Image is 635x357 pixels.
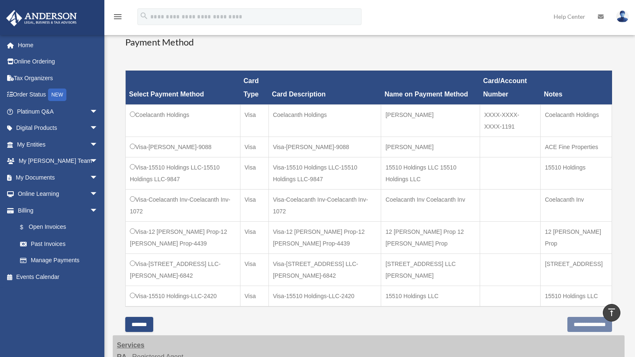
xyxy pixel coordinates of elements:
img: User Pic [616,10,629,23]
td: Visa-15510 Holdings LLC-15510 Holdings LLC-9847 [126,157,240,189]
td: Coelacanth Inv Coelacanth Inv [381,189,480,221]
td: Visa [240,104,268,137]
span: arrow_drop_down [90,103,106,120]
a: My [PERSON_NAME] Teamarrow_drop_down [6,153,111,170]
td: 15510 Holdings LLC 15510 Holdings LLC [381,157,480,189]
td: Visa [240,221,268,253]
td: 15510 Holdings LLC [381,286,480,306]
td: Visa-[STREET_ADDRESS] LLC-[PERSON_NAME]-6842 [126,253,240,286]
td: Visa [240,286,268,306]
a: My Documentsarrow_drop_down [6,169,111,186]
td: Visa [240,157,268,189]
th: Card Description [268,71,381,104]
h3: Payment Method [125,36,612,49]
i: vertical_align_top [607,307,617,317]
td: Visa-12 [PERSON_NAME] Prop-12 [PERSON_NAME] Prop-4439 [126,221,240,253]
td: [STREET_ADDRESS] LLC [PERSON_NAME] [381,253,480,286]
span: arrow_drop_down [90,202,106,219]
a: vertical_align_top [603,304,620,322]
strong: Services [117,342,144,349]
a: Digital Productsarrow_drop_down [6,120,111,137]
td: Visa [240,253,268,286]
i: menu [113,12,123,22]
span: arrow_drop_down [90,169,106,186]
td: Visa-[PERSON_NAME]-9088 [126,137,240,157]
a: My Entitiesarrow_drop_down [6,136,111,153]
td: Coelacanth Holdings [268,104,381,137]
a: Tax Organizers [6,70,111,86]
td: 12 [PERSON_NAME] Prop [541,221,612,253]
td: Coelacanth Holdings [126,104,240,137]
td: Visa-12 [PERSON_NAME] Prop-12 [PERSON_NAME] Prop-4439 [268,221,381,253]
a: Home [6,37,111,53]
td: ACE Fine Properties [541,137,612,157]
td: [PERSON_NAME] [381,137,480,157]
td: Visa [240,137,268,157]
td: 15510 Holdings [541,157,612,189]
td: Visa-15510 Holdings LLC-15510 Holdings LLC-9847 [268,157,381,189]
a: Billingarrow_drop_down [6,202,106,219]
a: menu [113,15,123,22]
td: Visa-[STREET_ADDRESS] LLC-[PERSON_NAME]-6842 [268,253,381,286]
td: XXXX-XXXX-XXXX-1191 [480,104,541,137]
td: 15510 Holdings LLC [541,286,612,306]
img: Anderson Advisors Platinum Portal [4,10,79,26]
td: Coelacanth Holdings [541,104,612,137]
i: search [139,11,149,20]
span: arrow_drop_down [90,120,106,137]
td: Visa-15510 Holdings-LLC-2420 [268,286,381,306]
td: Visa-Coelacanth Inv-Coelacanth Inv-1072 [268,189,381,221]
a: Manage Payments [12,252,106,269]
a: Order StatusNEW [6,86,111,104]
th: Card Type [240,71,268,104]
a: Online Ordering [6,53,111,70]
th: Card/Account Number [480,71,541,104]
th: Name on Payment Method [381,71,480,104]
a: Online Learningarrow_drop_down [6,186,111,203]
th: Select Payment Method [126,71,240,104]
span: arrow_drop_down [90,136,106,153]
span: arrow_drop_down [90,186,106,203]
span: arrow_drop_down [90,153,106,170]
td: Visa [240,189,268,221]
td: Coelacanth Inv [541,189,612,221]
a: $Open Invoices [12,219,102,236]
a: Events Calendar [6,268,111,285]
td: Visa-[PERSON_NAME]-9088 [268,137,381,157]
span: $ [25,222,29,233]
td: Visa-Coelacanth Inv-Coelacanth Inv-1072 [126,189,240,221]
td: Visa-15510 Holdings-LLC-2420 [126,286,240,306]
div: NEW [48,89,66,101]
td: [STREET_ADDRESS] [541,253,612,286]
th: Notes [541,71,612,104]
a: Platinum Q&Aarrow_drop_down [6,103,111,120]
a: Past Invoices [12,235,106,252]
td: 12 [PERSON_NAME] Prop 12 [PERSON_NAME] Prop [381,221,480,253]
td: [PERSON_NAME] [381,104,480,137]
